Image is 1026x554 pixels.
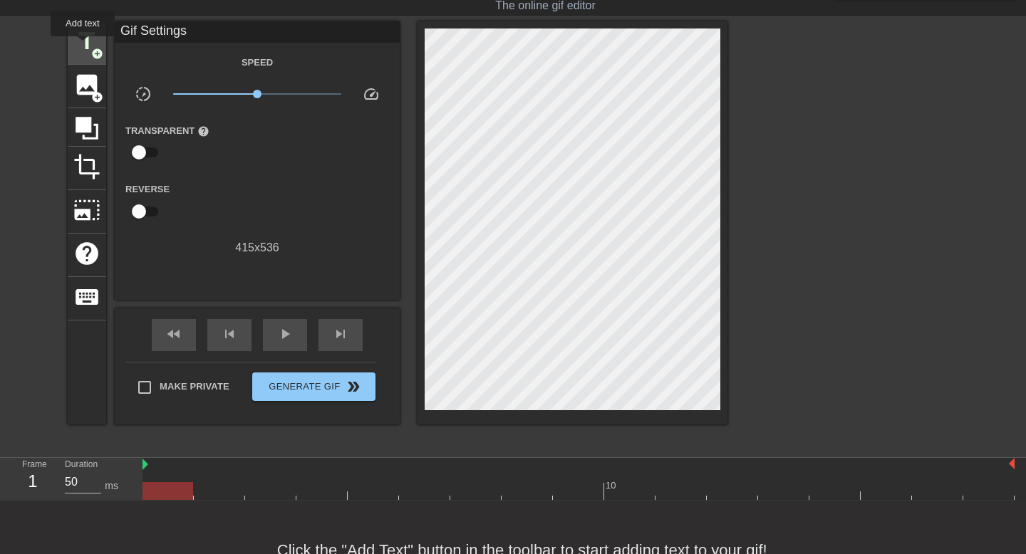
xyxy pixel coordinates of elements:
span: help [197,125,209,137]
span: add_circle [91,91,103,103]
div: 415 x 536 [115,239,400,256]
label: Reverse [125,182,170,197]
span: title [73,28,100,55]
span: keyboard [73,283,100,310]
span: Generate Gif [258,378,370,395]
span: skip_next [332,325,349,343]
button: Generate Gif [252,372,375,401]
div: 1 [22,469,43,494]
div: ms [105,479,118,493]
label: Speed [242,56,273,70]
label: Duration [65,461,98,469]
span: play_arrow [276,325,294,343]
div: Gif Settings [115,21,400,43]
label: Transparent [125,124,209,138]
span: image [73,71,100,98]
span: fast_rewind [165,325,182,343]
span: crop [73,153,100,180]
div: 10 [606,479,618,493]
span: slow_motion_video [135,85,152,103]
span: double_arrow [345,378,362,395]
span: Make Private [160,380,229,394]
div: Frame [11,458,54,499]
span: help [73,240,100,267]
span: skip_previous [221,325,238,343]
span: speed [363,85,380,103]
span: add_circle [91,48,103,60]
span: photo_size_select_large [73,197,100,224]
img: bound-end.png [1009,458,1015,469]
